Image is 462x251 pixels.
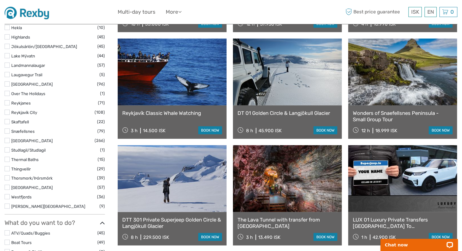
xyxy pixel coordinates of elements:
a: Boat Tours [11,240,32,245]
div: 42.900 ISK [373,235,396,240]
img: 1430-dd05a757-d8ed-48de-a814-6052a4ad6914_logo_small.jpg [5,5,54,19]
span: 12 h [361,128,370,133]
span: ISK [411,9,419,15]
span: (45) [97,229,105,236]
a: Highlands [11,35,30,40]
a: Wonders of Snaefellsnes Peninsula - Small Group Tour [353,110,453,122]
a: [PERSON_NAME][GEOGRAPHIC_DATA] [11,204,85,209]
a: Westfjords [11,194,32,199]
div: 229.500 ISK [143,235,169,240]
a: book now [198,233,222,241]
a: More [166,8,182,16]
span: (45) [97,33,105,40]
span: (108) [95,109,105,116]
span: 8 h [131,235,138,240]
a: Landmannalaugar [11,63,45,68]
span: (96) [97,81,105,88]
span: 8 h [246,128,253,133]
a: Hekla [11,25,22,30]
span: (49) [97,239,105,246]
iframe: LiveChat chat widget [377,232,462,251]
span: (79) [97,128,105,135]
a: book now [314,126,337,134]
a: Jökulsárlón/[GEOGRAPHIC_DATA] [11,44,77,49]
span: (22) [97,118,105,125]
a: Thorsmork/Þórsmörk [11,176,53,181]
span: (5) [99,71,105,78]
a: Reykjavík Classic Whale Watching [122,110,222,116]
a: Snæfellsnes [11,129,35,134]
span: (36) [97,193,105,200]
h3: What do you want to do? [5,219,105,226]
span: (1) [100,90,105,97]
span: 12 h [246,21,255,27]
span: 0 [450,9,455,15]
a: Reykjavík City [11,110,37,115]
span: (266) [95,137,105,144]
a: LUX 01 Luxury Private Transfers [GEOGRAPHIC_DATA] To [GEOGRAPHIC_DATA] [353,217,453,229]
span: 3 h [131,128,137,133]
a: Skaftafell [11,119,29,124]
div: 37.936 ISK [260,21,282,27]
a: The Lava Tunnel with transfer from [GEOGRAPHIC_DATA] [238,217,337,229]
a: DT 01 Golden Circle & Langjökull Glacier [238,110,337,116]
span: (71) [98,99,105,106]
a: Over The Holidays [11,91,45,96]
a: [GEOGRAPHIC_DATA] [11,82,53,87]
span: (1) [100,146,105,153]
a: DTT 301 Private Superjeep Golden Circle & Langjökull Glacier [122,217,222,229]
a: Reykjanes [11,101,31,105]
div: 13.490 ISK [258,235,280,240]
span: (9) [99,203,105,210]
span: (57) [97,62,105,69]
a: Thingvellir [11,167,31,171]
span: 10 h [131,21,140,27]
div: 18.990 ISK [373,21,396,27]
div: 14.500 ISK [143,128,165,133]
a: Multi-day tours [118,8,155,16]
span: (57) [97,184,105,191]
a: Stuðlagil/Studlagil [11,148,46,153]
div: EN [425,7,437,17]
a: [GEOGRAPHIC_DATA] [11,185,53,190]
span: Best price guarantee [344,7,407,17]
span: 3 h [246,235,253,240]
a: Thermal Baths [11,157,39,162]
span: (29) [97,165,105,172]
span: (45) [97,43,105,50]
span: (10) [97,24,105,31]
div: 45.900 ISK [259,128,282,133]
a: ATV/Quads/Buggies [11,231,50,236]
div: 18.999 ISK [375,128,397,133]
a: book now [198,126,222,134]
a: [GEOGRAPHIC_DATA] [11,138,53,143]
span: (44) [97,52,105,59]
span: (39) [97,174,105,181]
a: book now [314,233,337,241]
span: (15) [98,156,105,163]
span: 1 h [361,235,367,240]
div: 55.000 ISK [145,21,169,27]
span: 4 h [361,21,368,27]
a: book now [429,126,453,134]
a: Laugavegur Trail [11,72,42,77]
a: Lake Mývatn [11,53,35,58]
